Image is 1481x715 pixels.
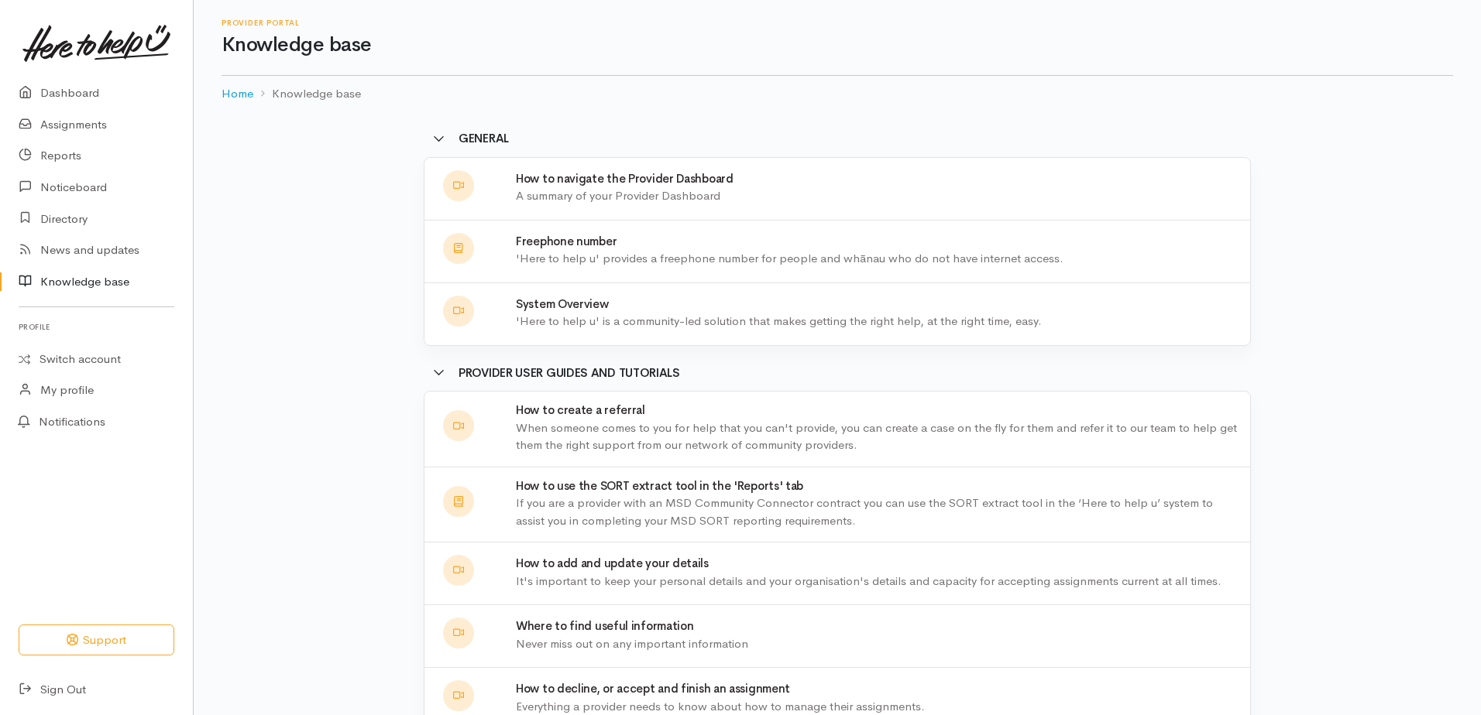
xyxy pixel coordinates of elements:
h4: How to use the SORT extract tool in the 'Reports' tab [516,480,1241,493]
b: Provider user guides and tutorials [459,365,680,380]
li: Knowledge base [253,85,361,103]
button: Support [19,624,174,656]
nav: breadcrumb [222,76,1453,112]
h1: Knowledge base [222,34,1453,56]
h4: System Overview [516,298,1241,311]
p: 'Here to help u' provides a freephone number for people and whānau who do not have internet access. [516,250,1241,268]
a: Home [222,85,253,103]
p: If you are a provider with an MSD Community Connector contract you can use the SORT extract tool ... [516,494,1241,529]
h4: Freephone number [516,235,1241,248]
p: 'Here to help u' is a community-led solution that makes getting the right help, at the right time... [516,313,1241,330]
h4: How to navigate the Provider Dashboard [516,173,1241,186]
h6: Provider Portal [222,19,1453,27]
h4: How to create a referral [516,404,1241,417]
h4: How to decline, or accept and finish an assignment [516,682,1241,696]
h4: Where to find useful information [516,620,1241,633]
p: Never miss out on any important information [516,635,1241,653]
p: When someone comes to you for help that you can't provide, you can create a case on the fly for t... [516,419,1241,454]
p: It's important to keep your personal details and your organisation's details and capacity for acc... [516,573,1241,590]
h4: How to add and update your details [516,557,1241,570]
b: General [459,131,509,145]
h6: Profile [19,316,174,337]
p: A summary of your Provider Dashboard [516,187,1241,205]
